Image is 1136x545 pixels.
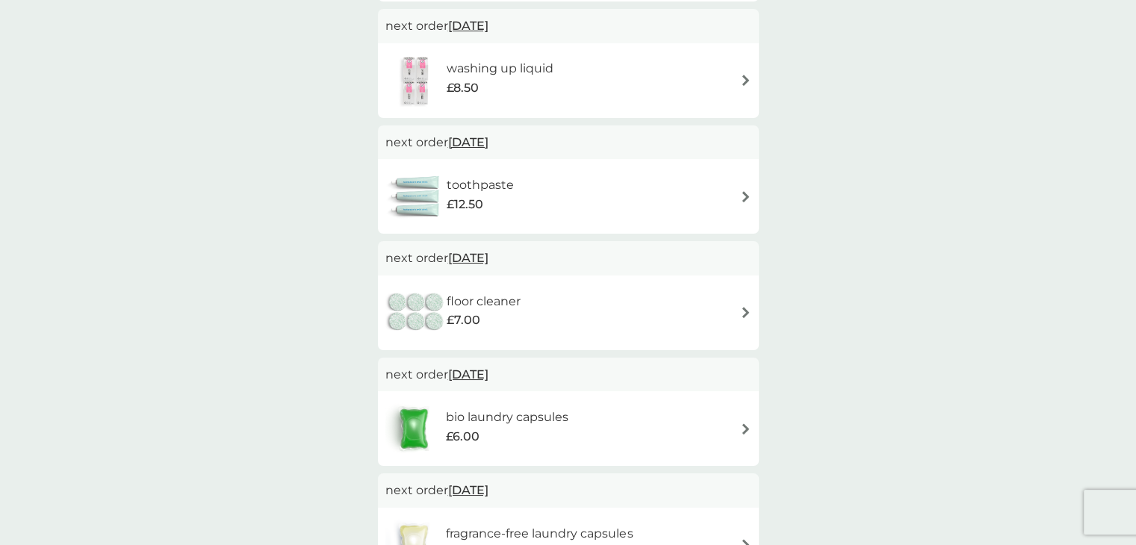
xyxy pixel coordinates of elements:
[385,16,751,36] p: next order
[385,249,751,268] p: next order
[448,128,488,157] span: [DATE]
[447,195,483,214] span: £12.50
[740,307,751,318] img: arrow right
[740,423,751,435] img: arrow right
[385,402,442,455] img: bio laundry capsules
[446,524,633,544] h6: fragrance-free laundry capsules
[446,427,479,446] span: £6.00
[385,170,447,222] img: toothpaste
[446,408,568,427] h6: bio laundry capsules
[447,292,521,311] h6: floor cleaner
[447,78,479,98] span: £8.50
[447,59,553,78] h6: washing up liquid
[740,191,751,202] img: arrow right
[448,360,488,389] span: [DATE]
[385,133,751,152] p: next order
[447,175,514,195] h6: toothpaste
[448,243,488,272] span: [DATE]
[448,11,488,40] span: [DATE]
[740,75,751,86] img: arrow right
[448,476,488,505] span: [DATE]
[385,365,751,384] p: next order
[385,287,447,339] img: floor cleaner
[385,481,751,500] p: next order
[385,54,447,107] img: washing up liquid
[447,311,480,330] span: £7.00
